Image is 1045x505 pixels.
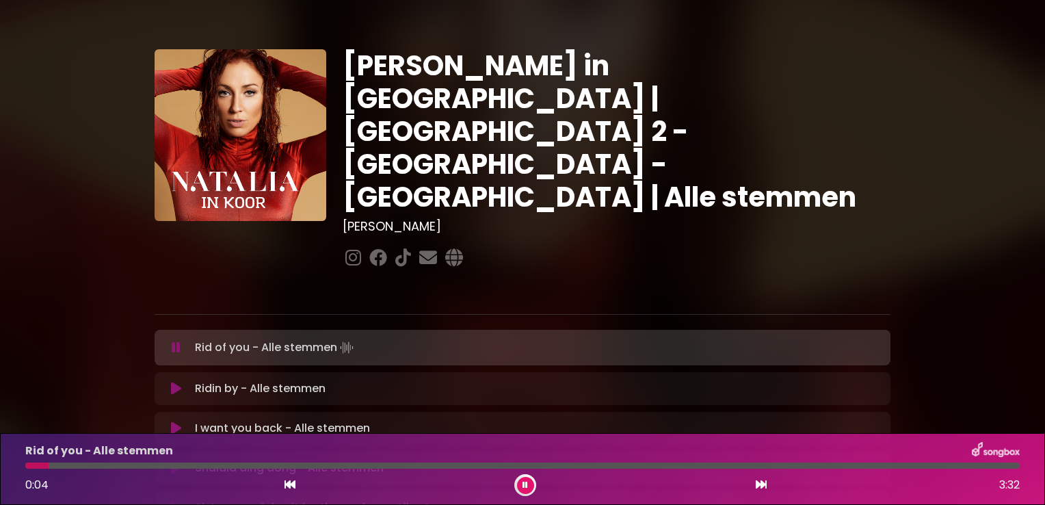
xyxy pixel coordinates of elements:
[195,420,370,437] p: I want you back - Alle stemmen
[25,443,173,459] p: Rid of you - Alle stemmen
[343,49,890,213] h1: [PERSON_NAME] in [GEOGRAPHIC_DATA] | [GEOGRAPHIC_DATA] 2 - [GEOGRAPHIC_DATA] - [GEOGRAPHIC_DATA] ...
[25,477,49,493] span: 0:04
[337,338,356,357] img: waveform4.gif
[155,49,326,221] img: YTVS25JmS9CLUqXqkEhs
[195,380,326,397] p: Ridin by - Alle stemmen
[972,442,1020,460] img: songbox-logo-white.png
[195,338,356,357] p: Rid of you - Alle stemmen
[343,219,890,234] h3: [PERSON_NAME]
[999,477,1020,493] span: 3:32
